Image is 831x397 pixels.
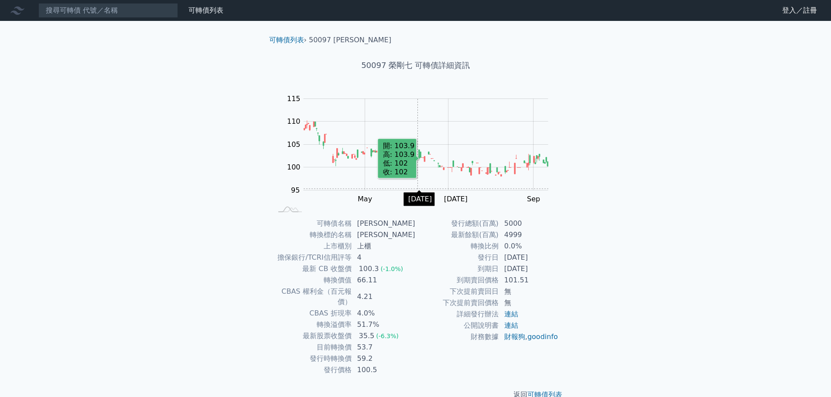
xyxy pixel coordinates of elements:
[273,319,352,330] td: 轉換溢價率
[273,218,352,229] td: 可轉債名稱
[273,229,352,241] td: 轉換標的名稱
[416,263,499,275] td: 到期日
[291,186,300,194] tspan: 95
[269,36,304,44] a: 可轉債列表
[416,286,499,297] td: 下次提前賣回日
[273,353,352,364] td: 發行時轉換價
[416,252,499,263] td: 發行日
[527,333,558,341] a: goodinfo
[287,117,301,126] tspan: 110
[352,308,416,319] td: 4.0%
[282,95,561,203] g: Chart
[357,331,376,341] div: 35.5
[416,331,499,343] td: 財務數據
[357,264,381,274] div: 100.3
[499,275,559,286] td: 101.51
[504,310,518,318] a: 連結
[287,95,301,103] tspan: 115
[416,297,499,309] td: 下次提前賣回價格
[358,195,372,203] tspan: May
[416,218,499,229] td: 發行總額(百萬)
[352,218,416,229] td: [PERSON_NAME]
[499,297,559,309] td: 無
[188,6,223,14] a: 可轉債列表
[273,330,352,342] td: 最新股票收盤價
[352,319,416,330] td: 51.7%
[504,321,518,329] a: 連結
[262,59,569,71] h1: 50097 榮剛七 可轉債詳細資訊
[352,241,416,252] td: 上櫃
[527,195,540,203] tspan: Sep
[416,309,499,320] td: 詳細發行辦法
[273,286,352,308] td: CBAS 權利金（百元報價）
[287,140,301,149] tspan: 105
[352,275,416,286] td: 66.11
[416,229,499,241] td: 最新餘額(百萬)
[499,241,559,252] td: 0.0%
[352,229,416,241] td: [PERSON_NAME]
[499,218,559,229] td: 5000
[416,320,499,331] td: 公開說明書
[416,275,499,286] td: 到期賣回價格
[273,241,352,252] td: 上市櫃別
[38,3,178,18] input: 搜尋可轉債 代號／名稱
[273,364,352,376] td: 發行價格
[273,275,352,286] td: 轉換價值
[504,333,525,341] a: 財報狗
[269,35,307,45] li: ›
[273,308,352,319] td: CBAS 折現率
[499,252,559,263] td: [DATE]
[499,229,559,241] td: 4999
[352,286,416,308] td: 4.21
[352,342,416,353] td: 53.7
[352,364,416,376] td: 100.5
[352,353,416,364] td: 59.2
[273,342,352,353] td: 目前轉換價
[273,252,352,263] td: 擔保銀行/TCRI信用評等
[376,333,399,339] span: (-6.3%)
[775,3,824,17] a: 登入／註冊
[380,265,403,272] span: (-1.0%)
[309,35,391,45] li: 50097 [PERSON_NAME]
[499,286,559,297] td: 無
[444,195,468,203] tspan: [DATE]
[416,241,499,252] td: 轉換比例
[499,331,559,343] td: ,
[273,263,352,275] td: 最新 CB 收盤價
[499,263,559,275] td: [DATE]
[287,163,301,171] tspan: 100
[352,252,416,263] td: 4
